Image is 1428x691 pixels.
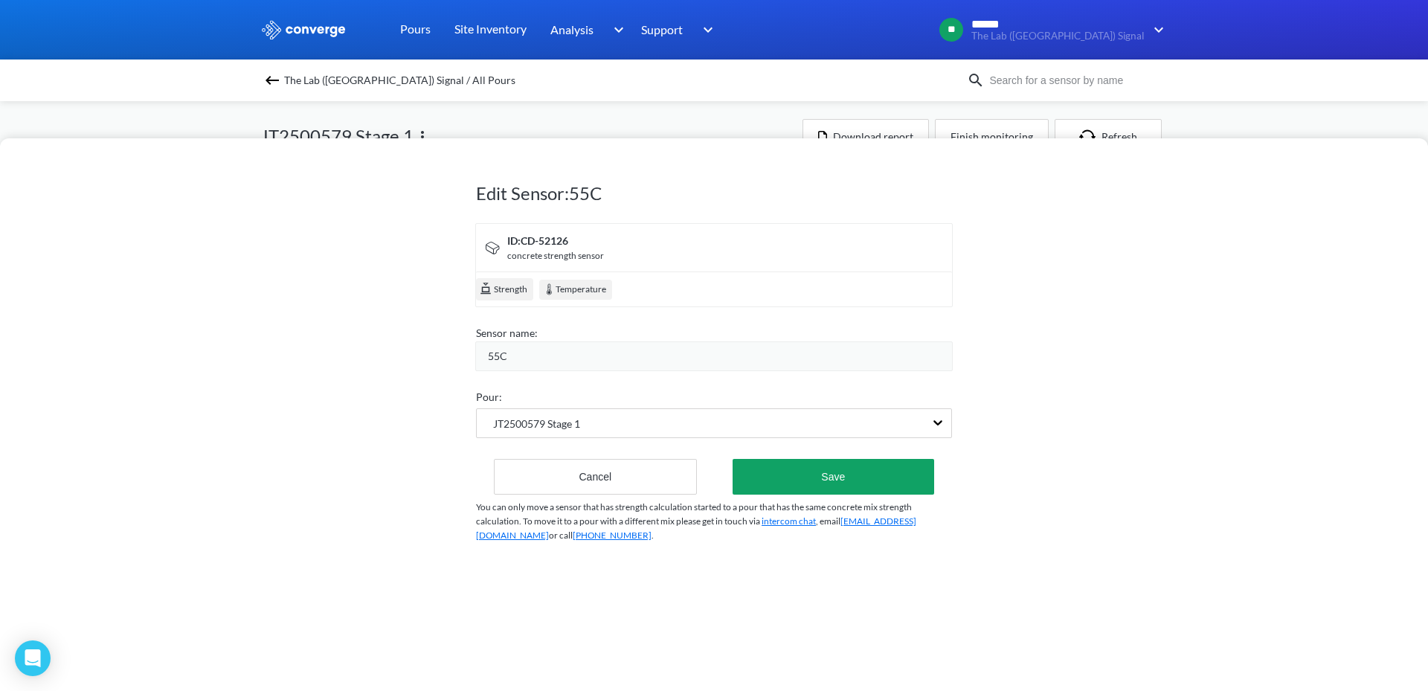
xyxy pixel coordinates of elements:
img: downArrow.svg [693,21,717,39]
div: Sensor name: [476,325,952,341]
img: downArrow.svg [604,21,628,39]
img: icon-search.svg [967,71,985,89]
span: 55C [488,348,507,364]
a: intercom chat [762,515,816,527]
a: [PHONE_NUMBER] [573,530,652,541]
div: ID: CD-52126 [507,233,604,249]
span: Support [641,20,683,39]
button: Cancel [494,459,697,495]
button: Save [733,459,934,495]
img: cube.svg [479,281,492,295]
span: Analysis [550,20,594,39]
span: The Lab ([GEOGRAPHIC_DATA]) Signal [971,30,1144,42]
div: concrete strength sensor [507,249,604,263]
img: temperature.svg [542,283,556,296]
img: downArrow.svg [1144,21,1168,39]
div: Open Intercom Messenger [15,640,51,676]
input: Search for a sensor by name [985,72,1165,89]
div: Pour: [476,389,952,405]
span: JT2500579 Stage 1 [477,416,580,432]
img: signal-icon.svg [483,239,501,257]
span: Strength [492,283,527,298]
p: You can only move a sensor that has strength calculation started to a pour that has the same conc... [476,501,952,542]
h1: Edit Sensor: 55C [476,181,952,205]
img: logo_ewhite.svg [260,20,347,39]
img: backspace.svg [263,71,281,89]
span: The Lab ([GEOGRAPHIC_DATA]) Signal / All Pours [284,70,515,91]
a: [EMAIL_ADDRESS][DOMAIN_NAME] [476,515,916,541]
div: Temperature [539,280,612,300]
